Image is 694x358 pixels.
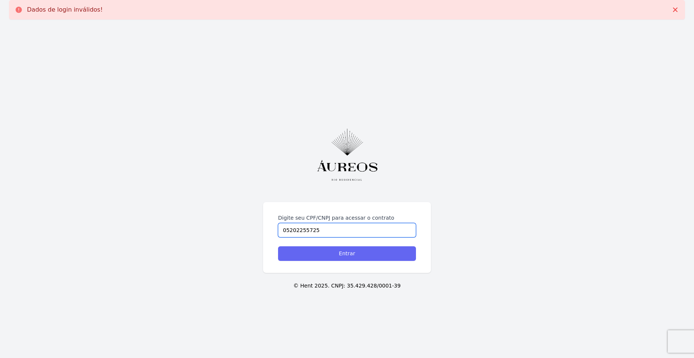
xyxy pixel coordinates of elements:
p: © Hent 2025. CNPJ: 35.429.428/0001-39 [12,282,682,290]
img: Vertical_Preto@4x.png [306,119,388,190]
input: Digite seu CPF ou CNPJ [278,223,416,237]
p: Dados de login inválidos! [27,6,103,13]
input: Entrar [278,246,416,261]
label: Digite seu CPF/CNPJ para acessar o contrato [278,214,416,222]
